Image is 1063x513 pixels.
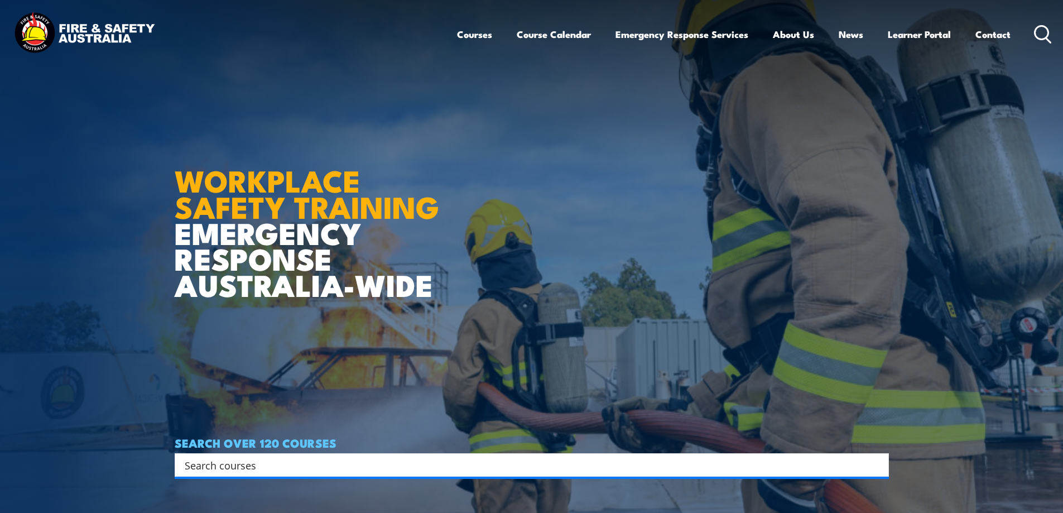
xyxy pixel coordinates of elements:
[185,457,864,473] input: Search input
[773,20,814,49] a: About Us
[457,20,492,49] a: Courses
[975,20,1011,49] a: Contact
[869,457,885,473] button: Search magnifier button
[517,20,591,49] a: Course Calendar
[175,437,889,449] h4: SEARCH OVER 120 COURSES
[615,20,748,49] a: Emergency Response Services
[175,156,439,229] strong: WORKPLACE SAFETY TRAINING
[839,20,863,49] a: News
[888,20,951,49] a: Learner Portal
[175,139,448,298] h1: EMERGENCY RESPONSE AUSTRALIA-WIDE
[187,457,867,473] form: Search form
